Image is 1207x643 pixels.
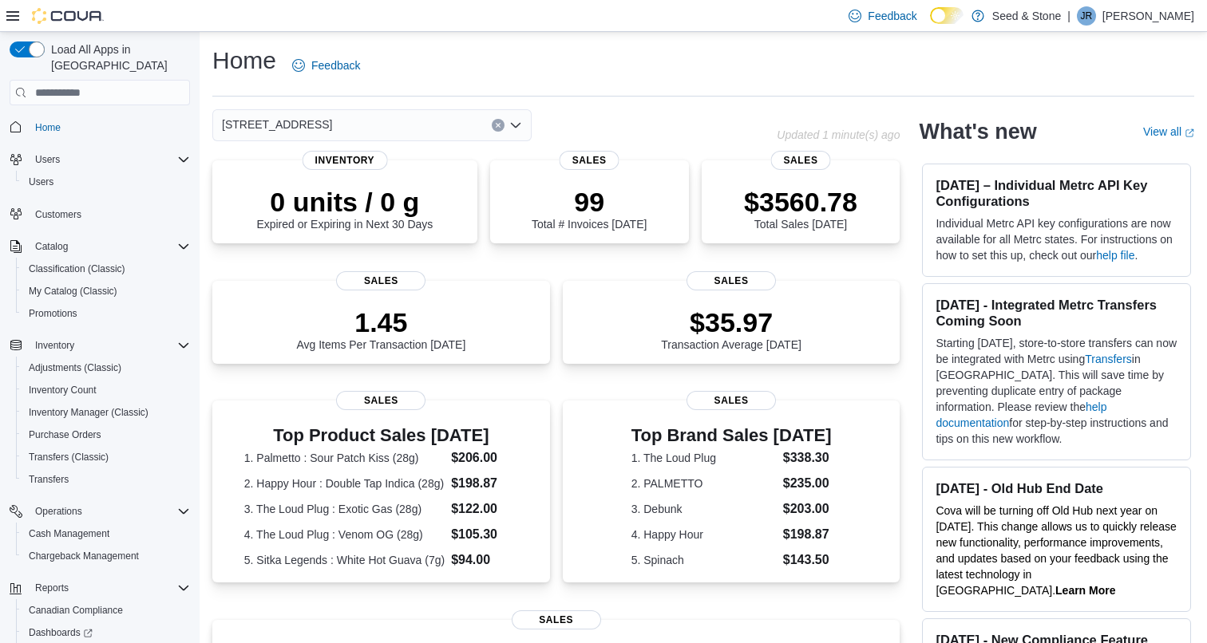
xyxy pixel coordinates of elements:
[936,177,1177,209] h3: [DATE] – Individual Metrc API Key Configurations
[1185,128,1194,138] svg: External link
[3,577,196,599] button: Reports
[29,150,190,169] span: Users
[3,115,196,138] button: Home
[1055,584,1115,597] a: Learn More
[744,186,857,218] p: $3560.78
[22,304,190,323] span: Promotions
[256,186,433,231] div: Expired or Expiring in Next 30 Days
[16,302,196,325] button: Promotions
[286,49,366,81] a: Feedback
[22,259,132,278] a: Classification (Classic)
[29,118,67,137] a: Home
[509,119,522,132] button: Open list of options
[29,578,75,598] button: Reports
[22,403,155,422] a: Inventory Manager (Classic)
[771,151,831,170] span: Sales
[296,306,465,338] p: 1.45
[22,425,108,444] a: Purchase Orders
[29,406,148,419] span: Inventory Manager (Classic)
[868,8,916,24] span: Feedback
[29,384,97,396] span: Inventory Count
[244,527,445,542] dt: 4. The Loud Plug : Venom OG (28g)
[29,550,139,562] span: Chargeback Management
[930,7,964,24] input: Dark Mode
[29,204,190,224] span: Customers
[22,425,190,444] span: Purchase Orders
[303,151,388,170] span: Inventory
[35,505,82,518] span: Operations
[29,502,89,521] button: Operations
[744,186,857,231] div: Total Sales [DATE]
[992,6,1061,26] p: Seed & Stone
[451,499,518,519] dd: $122.00
[22,259,190,278] span: Classification (Classic)
[35,121,61,134] span: Home
[29,336,190,355] span: Inventory
[631,475,777,491] dt: 2. PALMETTO
[29,307,77,320] span: Promotions
[16,446,196,468] button: Transfers (Classic)
[1143,125,1194,138] a: View allExternal link
[16,424,196,446] button: Purchase Orders
[22,470,190,489] span: Transfers
[311,57,360,73] span: Feedback
[512,610,601,629] span: Sales
[3,334,196,357] button: Inventory
[29,237,74,256] button: Catalog
[29,150,66,169] button: Users
[783,474,832,493] dd: $235.00
[451,448,518,467] dd: $206.00
[930,24,931,25] span: Dark Mode
[22,601,129,620] a: Canadian Compliance
[22,172,190,191] span: Users
[29,361,121,374] span: Adjustments (Classic)
[336,391,425,410] span: Sales
[16,357,196,379] button: Adjustments (Classic)
[3,235,196,258] button: Catalog
[296,306,465,351] div: Avg Items Per Transaction [DATE]
[661,306,801,351] div: Transaction Average [DATE]
[783,448,832,467] dd: $338.30
[687,271,776,290] span: Sales
[936,215,1177,263] p: Individual Metrc API key configurations are now available for all Metrc states. For instructions ...
[244,501,445,517] dt: 3. The Loud Plug : Exotic Gas (28g)
[532,186,647,218] p: 99
[1077,6,1096,26] div: Jimmie Rao
[936,297,1177,329] h3: [DATE] - Integrated Metrc Transfers Coming Soon
[661,306,801,338] p: $35.97
[244,450,445,466] dt: 1. Palmetto : Sour Patch Kiss (28g)
[22,403,190,422] span: Inventory Manager (Classic)
[29,604,123,617] span: Canadian Compliance
[631,426,832,445] h3: Top Brand Sales [DATE]
[631,527,777,542] dt: 4. Happy Hour
[1081,6,1093,26] span: JR
[22,381,190,400] span: Inventory Count
[35,153,60,166] span: Users
[32,8,104,24] img: Cova
[244,426,518,445] h3: Top Product Sales [DATE]
[29,176,53,188] span: Users
[22,172,60,191] a: Users
[256,186,433,218] p: 0 units / 0 g
[22,623,99,642] a: Dashboards
[35,339,74,352] span: Inventory
[16,280,196,302] button: My Catalog (Classic)
[631,450,777,466] dt: 1. The Loud Plug
[29,205,88,224] a: Customers
[22,601,190,620] span: Canadian Compliance
[22,358,190,377] span: Adjustments (Classic)
[3,203,196,226] button: Customers
[22,448,115,467] a: Transfers (Classic)
[22,304,84,323] a: Promotions
[1096,249,1134,262] a: help file
[244,475,445,491] dt: 2. Happy Hour : Double Tap Indica (28g)
[212,45,276,77] h1: Home
[783,550,832,570] dd: $143.50
[22,470,75,489] a: Transfers
[1067,6,1070,26] p: |
[35,582,69,594] span: Reports
[919,119,1036,144] h2: What's new
[936,335,1177,447] p: Starting [DATE], store-to-store transfers can now be integrated with Metrc using in [GEOGRAPHIC_D...
[687,391,776,410] span: Sales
